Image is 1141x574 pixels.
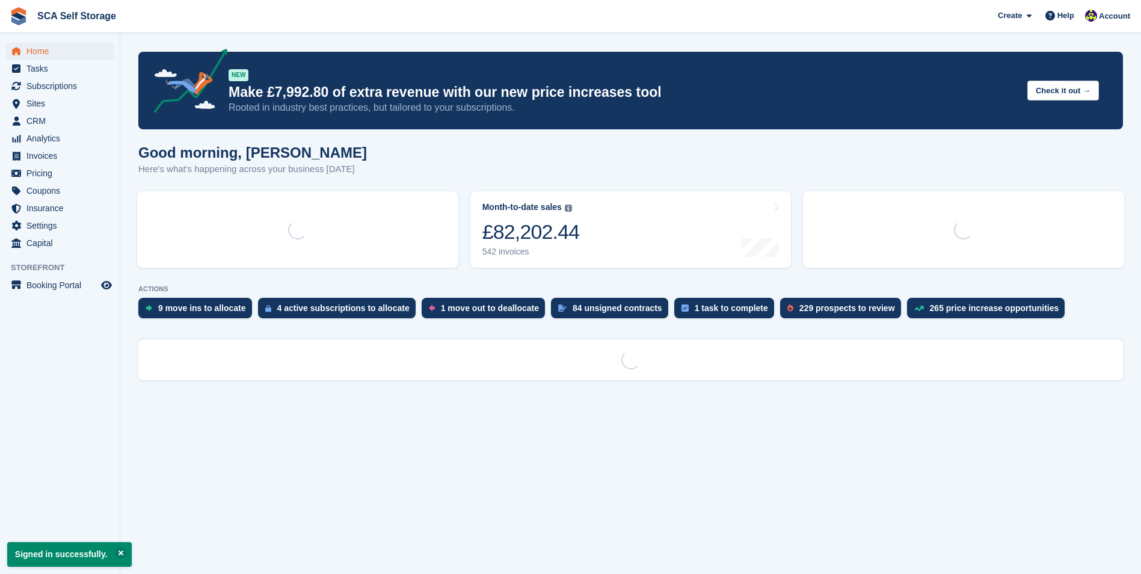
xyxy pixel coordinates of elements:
span: Pricing [26,165,99,182]
img: active_subscription_to_allocate_icon-d502201f5373d7db506a760aba3b589e785aa758c864c3986d89f69b8ff3... [265,304,271,312]
div: 542 invoices [482,247,580,257]
a: SCA Self Storage [32,6,121,26]
span: Tasks [26,60,99,77]
div: 84 unsigned contracts [573,303,662,313]
a: menu [6,200,114,217]
div: 265 price increase opportunities [930,303,1059,313]
span: Coupons [26,182,99,199]
div: 1 move out to deallocate [441,303,539,313]
a: Month-to-date sales £82,202.44 542 invoices [470,191,792,268]
img: task-75834270c22a3079a89374b754ae025e5fb1db73e45f91037f5363f120a921f8.svg [681,304,689,312]
img: move_outs_to_deallocate_icon-f764333ba52eb49d3ac5e1228854f67142a1ed5810a6f6cc68b1a99e826820c5.svg [429,304,435,312]
p: Signed in successfully. [7,542,132,567]
a: menu [6,182,114,199]
a: menu [6,147,114,164]
span: Capital [26,235,99,252]
img: stora-icon-8386f47178a22dfd0bd8f6a31ec36ba5ce8667c1dd55bd0f319d3a0aa187defe.svg [10,7,28,25]
a: menu [6,277,114,294]
span: Subscriptions [26,78,99,94]
span: Settings [26,217,99,234]
img: icon-info-grey-7440780725fd019a000dd9b08b2336e03edf1995a4989e88bcd33f0948082b44.svg [565,205,572,212]
a: menu [6,43,114,60]
span: Storefront [11,262,120,274]
a: 265 price increase opportunities [907,298,1071,324]
span: CRM [26,113,99,129]
span: Invoices [26,147,99,164]
a: menu [6,130,114,147]
a: 1 move out to deallocate [422,298,551,324]
span: Create [998,10,1022,22]
div: 9 move ins to allocate [158,303,246,313]
a: menu [6,60,114,77]
span: Analytics [26,130,99,147]
span: Help [1057,10,1074,22]
p: Rooted in industry best practices, but tailored to your subscriptions. [229,101,1018,114]
a: 84 unsigned contracts [551,298,674,324]
a: Preview store [99,278,114,292]
span: Insurance [26,200,99,217]
span: Home [26,43,99,60]
h1: Good morning, [PERSON_NAME] [138,144,367,161]
img: price_increase_opportunities-93ffe204e8149a01c8c9dc8f82e8f89637d9d84a8eef4429ea346261dce0b2c0.svg [914,306,924,311]
a: menu [6,165,114,182]
div: £82,202.44 [482,220,580,244]
a: menu [6,217,114,234]
a: menu [6,235,114,252]
div: 4 active subscriptions to allocate [277,303,410,313]
span: Sites [26,95,99,112]
div: Month-to-date sales [482,202,562,212]
img: prospect-51fa495bee0391a8d652442698ab0144808aea92771e9ea1ae160a38d050c398.svg [787,304,793,312]
span: Booking Portal [26,277,99,294]
a: menu [6,78,114,94]
div: 1 task to complete [695,303,768,313]
div: 229 prospects to review [799,303,895,313]
span: Account [1099,10,1130,22]
div: NEW [229,69,248,81]
p: Make £7,992.80 of extra revenue with our new price increases tool [229,84,1018,101]
a: menu [6,95,114,112]
a: 9 move ins to allocate [138,298,258,324]
a: 229 prospects to review [780,298,907,324]
button: Check it out → [1027,81,1099,100]
img: price-adjustments-announcement-icon-8257ccfd72463d97f412b2fc003d46551f7dbcb40ab6d574587a9cd5c0d94... [144,49,228,117]
a: menu [6,113,114,129]
a: 1 task to complete [674,298,780,324]
p: ACTIONS [138,285,1123,293]
p: Here's what's happening across your business [DATE] [138,162,367,176]
img: contract_signature_icon-13c848040528278c33f63329250d36e43548de30e8caae1d1a13099fd9432cc5.svg [558,304,567,312]
a: 4 active subscriptions to allocate [258,298,422,324]
img: Thomas Webb [1085,10,1097,22]
img: move_ins_to_allocate_icon-fdf77a2bb77ea45bf5b3d319d69a93e2d87916cf1d5bf7949dd705db3b84f3ca.svg [146,304,152,312]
